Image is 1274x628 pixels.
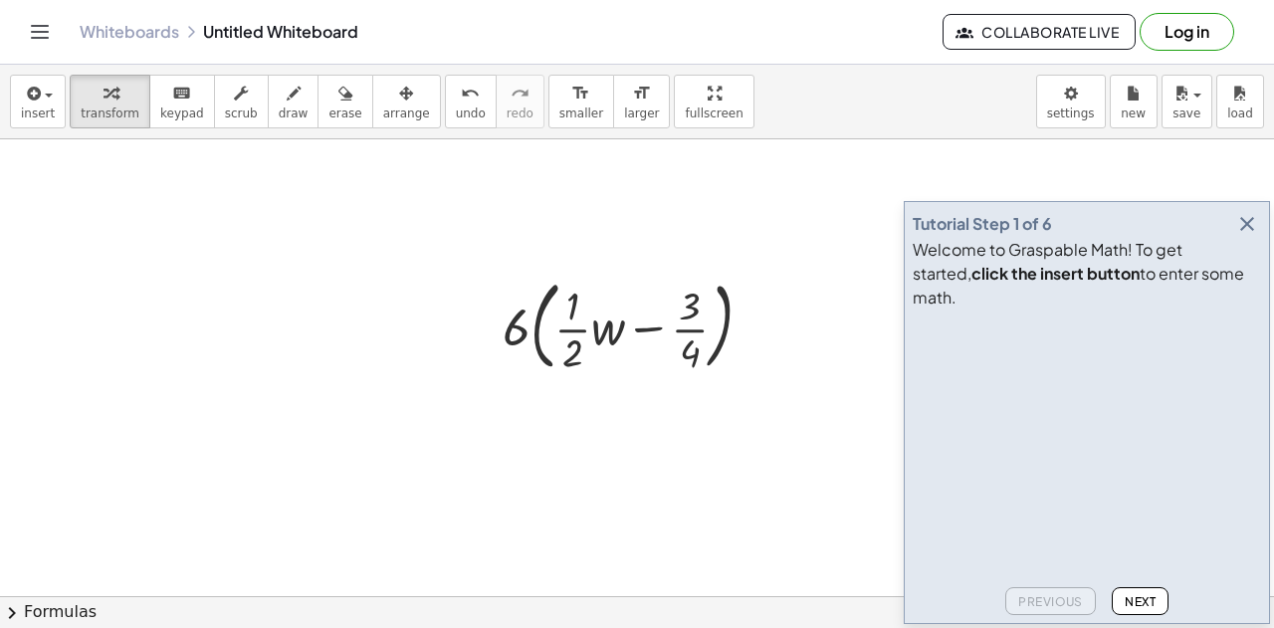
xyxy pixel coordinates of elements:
[1216,75,1264,128] button: load
[571,82,590,105] i: format_size
[971,263,1140,284] b: click the insert button
[959,23,1119,41] span: Collaborate Live
[674,75,753,128] button: fullscreen
[1125,594,1156,609] span: Next
[507,106,533,120] span: redo
[268,75,319,128] button: draw
[613,75,670,128] button: format_sizelarger
[225,106,258,120] span: scrub
[548,75,614,128] button: format_sizesmaller
[1036,75,1106,128] button: settings
[685,106,743,120] span: fullscreen
[172,82,191,105] i: keyboard
[80,22,179,42] a: Whiteboards
[1121,106,1146,120] span: new
[383,106,430,120] span: arrange
[81,106,139,120] span: transform
[1227,106,1253,120] span: load
[624,106,659,120] span: larger
[1110,75,1158,128] button: new
[632,82,651,105] i: format_size
[279,106,309,120] span: draw
[1172,106,1200,120] span: save
[372,75,441,128] button: arrange
[1047,106,1095,120] span: settings
[160,106,204,120] span: keypad
[559,106,603,120] span: smaller
[21,106,55,120] span: insert
[328,106,361,120] span: erase
[149,75,215,128] button: keyboardkeypad
[24,16,56,48] button: Toggle navigation
[943,14,1136,50] button: Collaborate Live
[913,212,1052,236] div: Tutorial Step 1 of 6
[318,75,372,128] button: erase
[511,82,530,105] i: redo
[70,75,150,128] button: transform
[445,75,497,128] button: undoundo
[456,106,486,120] span: undo
[1112,587,1168,615] button: Next
[1140,13,1234,51] button: Log in
[10,75,66,128] button: insert
[1162,75,1212,128] button: save
[496,75,544,128] button: redoredo
[461,82,480,105] i: undo
[214,75,269,128] button: scrub
[913,238,1261,310] div: Welcome to Graspable Math! To get started, to enter some math.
